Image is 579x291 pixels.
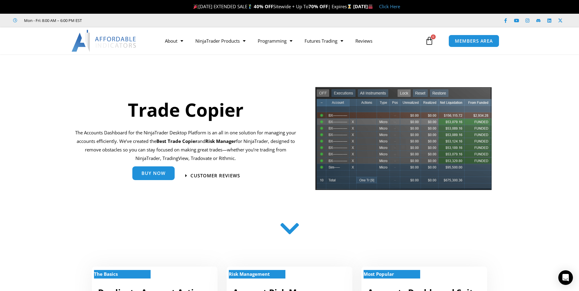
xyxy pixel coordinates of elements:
[298,34,349,48] a: Futures Trading
[364,271,394,277] strong: Most Popular
[252,34,298,48] a: Programming
[558,270,573,285] div: Open Intercom Messenger
[141,171,166,176] span: Buy Now
[132,166,175,180] a: Buy Now
[248,4,252,9] img: 🏌️‍♂️
[23,17,82,24] span: Mon - Fri: 8:00 AM – 6:00 PM EST
[347,4,352,9] img: ⌛
[159,34,189,48] a: About
[192,3,353,9] span: [DATE] EXTENDED SALE Sitewide + Up To | Expires
[431,34,436,39] span: 0
[205,138,236,144] strong: Risk Manager
[75,129,296,162] p: The Accounts Dashboard for the NinjaTrader Desktop Platform is an all in one solution for managin...
[90,17,182,23] iframe: Customer reviews powered by Trustpilot
[448,35,499,47] a: MEMBERS AREA
[309,3,328,9] strong: 70% OFF
[315,86,492,195] img: tradecopier | Affordable Indicators – NinjaTrader
[156,138,197,144] b: Best Trade Copier
[254,3,273,9] strong: 40% OFF
[159,34,424,48] nav: Menu
[349,34,378,48] a: Reviews
[75,97,296,122] h1: Trade Copier
[190,173,240,178] span: Customer Reviews
[94,271,118,277] strong: The Basics
[353,3,373,9] strong: [DATE]
[379,3,400,9] a: Click Here
[189,34,252,48] a: NinjaTrader Products
[368,4,373,9] img: 🏭
[455,39,493,43] span: MEMBERS AREA
[229,271,270,277] strong: Risk Management
[185,173,240,178] a: Customer Reviews
[72,30,137,52] img: LogoAI | Affordable Indicators – NinjaTrader
[416,32,443,50] a: 0
[194,4,198,9] img: 🎉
